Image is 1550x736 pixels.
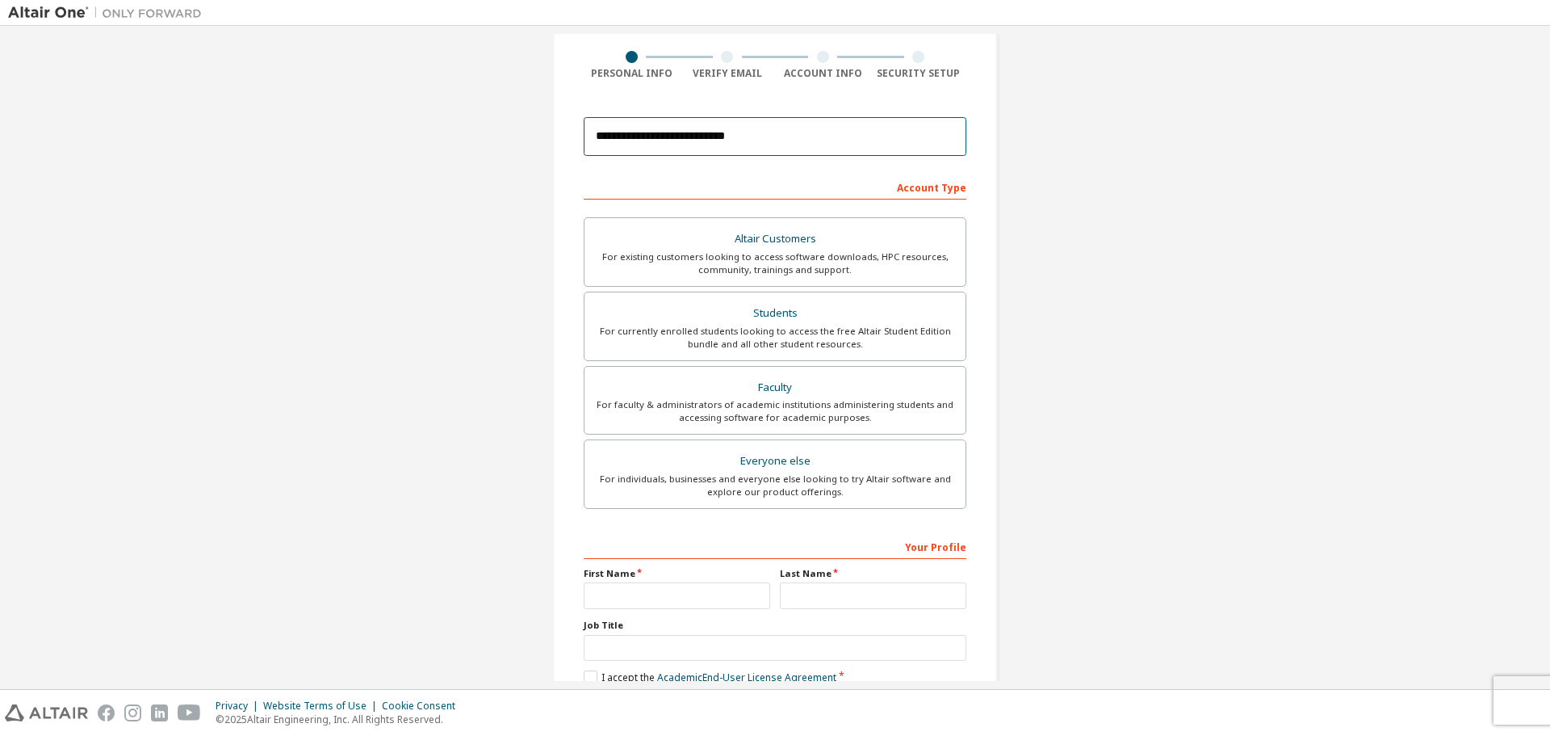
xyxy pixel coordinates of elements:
[216,700,263,713] div: Privacy
[8,5,210,21] img: Altair One
[680,67,776,80] div: Verify Email
[775,67,871,80] div: Account Info
[584,67,680,80] div: Personal Info
[584,533,966,559] div: Your Profile
[780,567,966,580] label: Last Name
[584,619,966,632] label: Job Title
[124,704,141,721] img: instagram.svg
[382,700,465,713] div: Cookie Consent
[657,671,836,684] a: Academic End-User License Agreement
[594,398,956,424] div: For faculty & administrators of academic institutions administering students and accessing softwa...
[594,325,956,351] div: For currently enrolled students looking to access the free Altair Student Edition bundle and all ...
[594,376,956,399] div: Faculty
[594,450,956,473] div: Everyone else
[98,704,115,721] img: facebook.svg
[594,250,956,276] div: For existing customers looking to access software downloads, HPC resources, community, trainings ...
[178,704,201,721] img: youtube.svg
[584,567,770,580] label: First Name
[263,700,382,713] div: Website Terms of Use
[594,302,956,325] div: Students
[594,228,956,250] div: Altair Customers
[871,67,967,80] div: Security Setup
[151,704,168,721] img: linkedin.svg
[216,713,465,726] p: © 2025 Altair Engineering, Inc. All Rights Reserved.
[594,473,956,498] div: For individuals, businesses and everyone else looking to try Altair software and explore our prod...
[584,174,966,200] div: Account Type
[5,704,88,721] img: altair_logo.svg
[584,671,836,684] label: I accept the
